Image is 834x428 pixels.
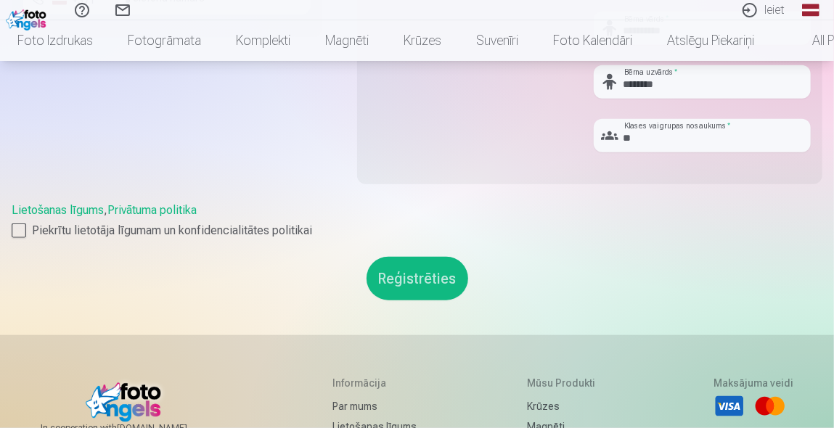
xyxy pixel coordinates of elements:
[12,202,822,239] div: ,
[332,376,417,390] h5: Informācija
[527,396,603,416] a: Krūzes
[386,20,459,61] a: Krūzes
[714,390,745,422] li: Visa
[459,20,536,61] a: Suvenīri
[6,6,50,30] img: /fa1
[332,396,417,416] a: Par mums
[754,390,786,422] li: Mastercard
[536,20,650,61] a: Foto kalendāri
[107,203,197,217] a: Privātuma politika
[110,20,218,61] a: Fotogrāmata
[218,20,308,61] a: Komplekti
[650,20,772,61] a: Atslēgu piekariņi
[714,376,793,390] h5: Maksājuma veidi
[527,376,603,390] h5: Mūsu produkti
[12,203,104,217] a: Lietošanas līgums
[12,222,822,239] label: Piekrītu lietotāja līgumam un konfidencialitātes politikai
[367,257,468,300] button: Reģistrēties
[308,20,386,61] a: Magnēti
